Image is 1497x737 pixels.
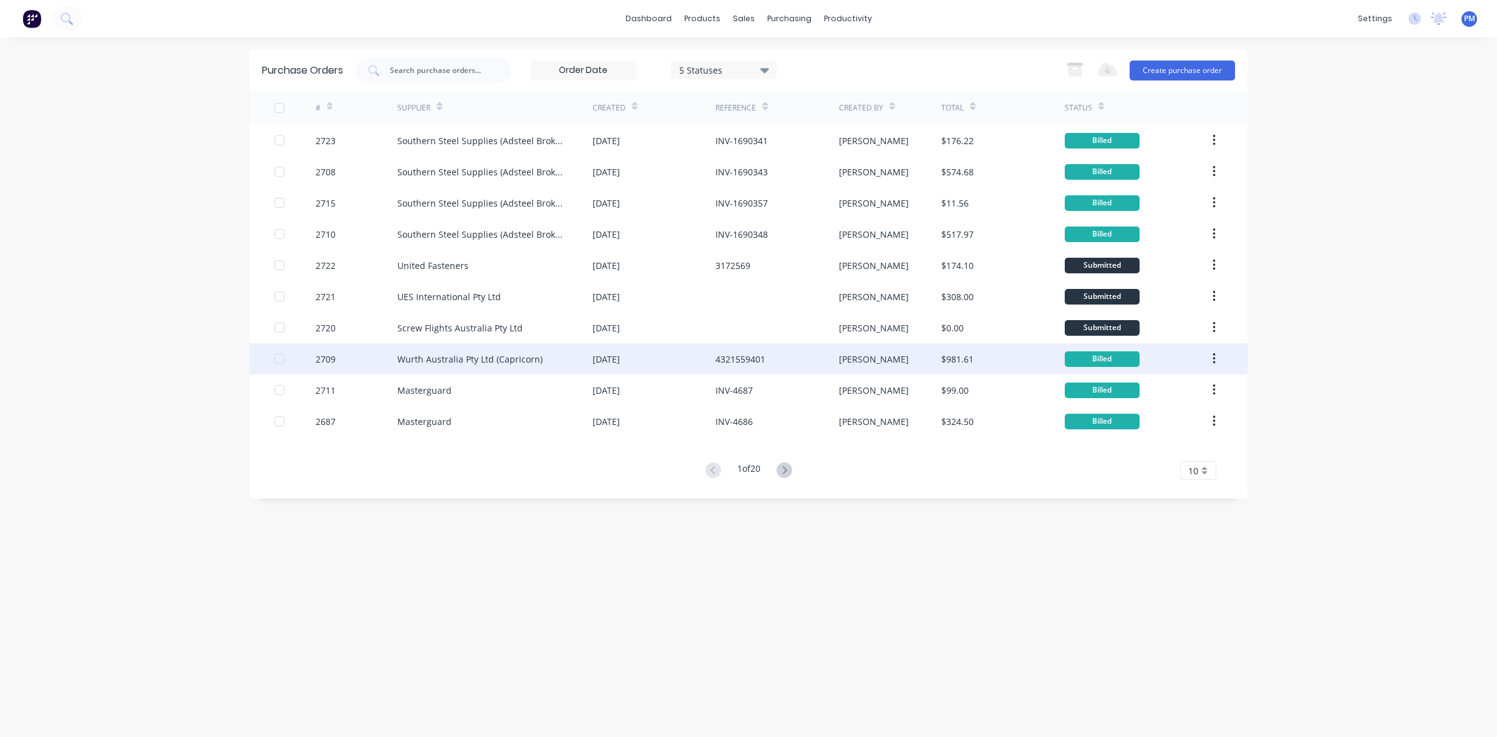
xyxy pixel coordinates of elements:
[941,384,969,397] div: $99.00
[761,9,818,28] div: purchasing
[839,353,909,366] div: [PERSON_NAME]
[316,353,336,366] div: 2709
[941,165,974,178] div: $574.68
[619,9,678,28] a: dashboard
[678,9,727,28] div: products
[839,290,909,303] div: [PERSON_NAME]
[941,259,974,272] div: $174.10
[941,102,964,114] div: Total
[397,353,543,366] div: Wurth Australia Pty Ltd (Capricorn)
[22,9,41,28] img: Factory
[1352,9,1398,28] div: settings
[839,197,909,210] div: [PERSON_NAME]
[715,415,753,428] div: INV-4686
[941,415,974,428] div: $324.50
[737,462,760,480] div: 1 of 20
[839,321,909,334] div: [PERSON_NAME]
[941,321,964,334] div: $0.00
[397,415,452,428] div: Masterguard
[715,165,768,178] div: INV-1690343
[839,228,909,241] div: [PERSON_NAME]
[1065,227,1140,242] div: Billed
[715,353,765,366] div: 4321559401
[593,165,620,178] div: [DATE]
[316,384,336,397] div: 2711
[1065,258,1140,273] div: Submitted
[316,290,336,303] div: 2721
[397,134,568,147] div: Southern Steel Supplies (Adsteel Brokers T/as)
[397,290,501,303] div: UES International Pty Ltd
[1065,102,1092,114] div: Status
[397,228,568,241] div: Southern Steel Supplies (Adsteel Brokers T/as)
[397,197,568,210] div: Southern Steel Supplies (Adsteel Brokers T/as)
[727,9,761,28] div: sales
[679,63,768,76] div: 5 Statuses
[715,134,768,147] div: INV-1690341
[531,61,636,80] input: Order Date
[941,353,974,366] div: $981.61
[1065,414,1140,429] div: Billed
[316,415,336,428] div: 2687
[593,353,620,366] div: [DATE]
[1065,195,1140,211] div: Billed
[593,197,620,210] div: [DATE]
[715,259,750,272] div: 3172569
[941,228,974,241] div: $517.97
[715,384,753,397] div: INV-4687
[389,64,492,77] input: Search purchase orders...
[316,197,336,210] div: 2715
[593,228,620,241] div: [DATE]
[839,165,909,178] div: [PERSON_NAME]
[397,259,468,272] div: United Fasteners
[1065,289,1140,305] div: Submitted
[593,259,620,272] div: [DATE]
[397,384,452,397] div: Masterguard
[1065,164,1140,180] div: Billed
[839,384,909,397] div: [PERSON_NAME]
[593,321,620,334] div: [DATE]
[316,165,336,178] div: 2708
[262,63,343,78] div: Purchase Orders
[593,134,620,147] div: [DATE]
[941,290,974,303] div: $308.00
[839,259,909,272] div: [PERSON_NAME]
[941,197,969,210] div: $11.56
[397,102,430,114] div: Supplier
[715,197,768,210] div: INV-1690357
[316,102,321,114] div: #
[316,134,336,147] div: 2723
[397,321,523,334] div: Screw Flights Australia Pty Ltd
[818,9,878,28] div: productivity
[1065,383,1140,398] div: Billed
[1065,133,1140,149] div: Billed
[593,290,620,303] div: [DATE]
[715,102,756,114] div: Reference
[1464,13,1475,24] span: PM
[839,102,883,114] div: Created By
[839,415,909,428] div: [PERSON_NAME]
[1130,61,1235,81] button: Create purchase order
[316,321,336,334] div: 2720
[593,415,620,428] div: [DATE]
[941,134,974,147] div: $176.22
[316,259,336,272] div: 2722
[1188,464,1198,477] span: 10
[1065,351,1140,367] div: Billed
[1065,320,1140,336] div: Submitted
[397,165,568,178] div: Southern Steel Supplies (Adsteel Brokers T/as)
[715,228,768,241] div: INV-1690348
[593,384,620,397] div: [DATE]
[593,102,626,114] div: Created
[839,134,909,147] div: [PERSON_NAME]
[316,228,336,241] div: 2710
